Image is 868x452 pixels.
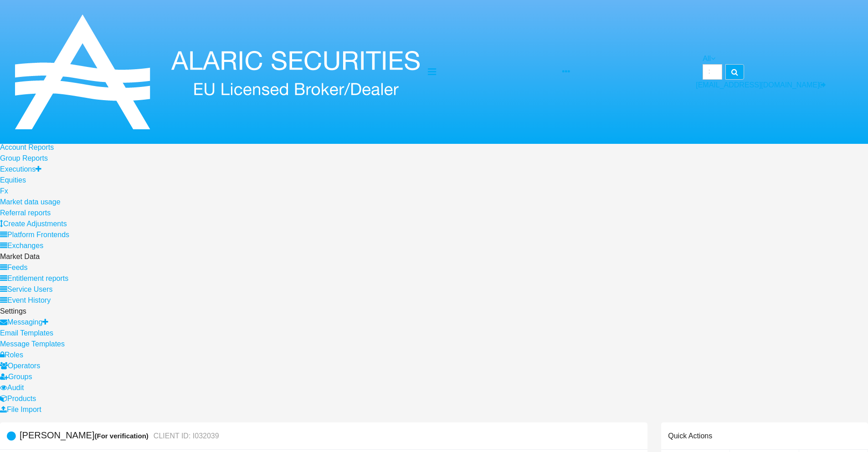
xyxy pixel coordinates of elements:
[7,231,69,239] span: Platform Frontends
[703,64,722,80] input: Search
[703,55,715,62] a: All
[7,264,27,271] span: Feeds
[20,431,219,441] h5: [PERSON_NAME]
[7,318,42,326] span: Messaging
[7,274,68,282] span: Entitlement reports
[8,373,32,381] span: Groups
[7,285,53,293] span: Service Users
[668,432,712,440] h6: Quick Actions
[8,362,40,370] span: Operators
[7,406,41,413] span: File Import
[7,395,36,402] span: Products
[151,432,219,440] small: CLIENT ID: I032039
[7,242,43,249] span: Exchanges
[696,81,826,89] a: [EMAIL_ADDRESS][DOMAIN_NAME]
[7,384,24,391] span: Audit
[5,351,23,359] span: Roles
[94,431,151,441] div: (For verification)
[7,4,428,140] img: Logo image
[7,296,51,304] span: Event History
[703,55,711,62] span: All
[696,81,819,89] span: [EMAIL_ADDRESS][DOMAIN_NAME]
[3,220,67,228] span: Create Adjustments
